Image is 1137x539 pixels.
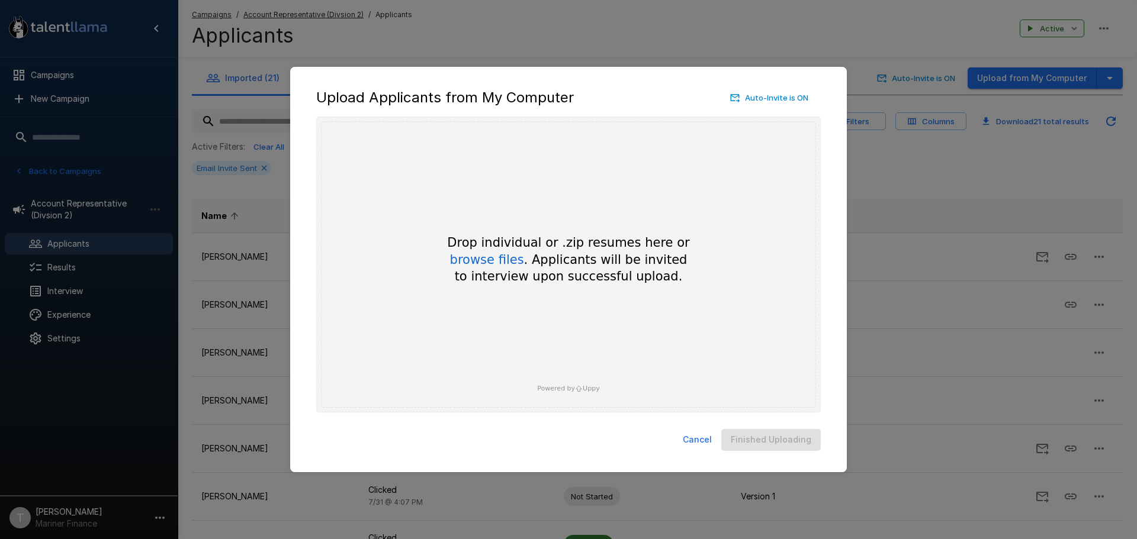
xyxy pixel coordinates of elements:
[316,117,821,412] div: Uppy Dashboard
[678,429,717,451] button: Cancel
[316,88,821,107] div: Upload Applicants from My Computer
[537,385,599,392] a: Powered byUppy
[450,254,524,266] button: browse files
[728,89,811,107] button: Auto-Invite is ON
[583,385,600,392] span: Uppy
[426,234,711,285] div: Drop individual or .zip resumes here or . Applicants will be invited to interview upon successful...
